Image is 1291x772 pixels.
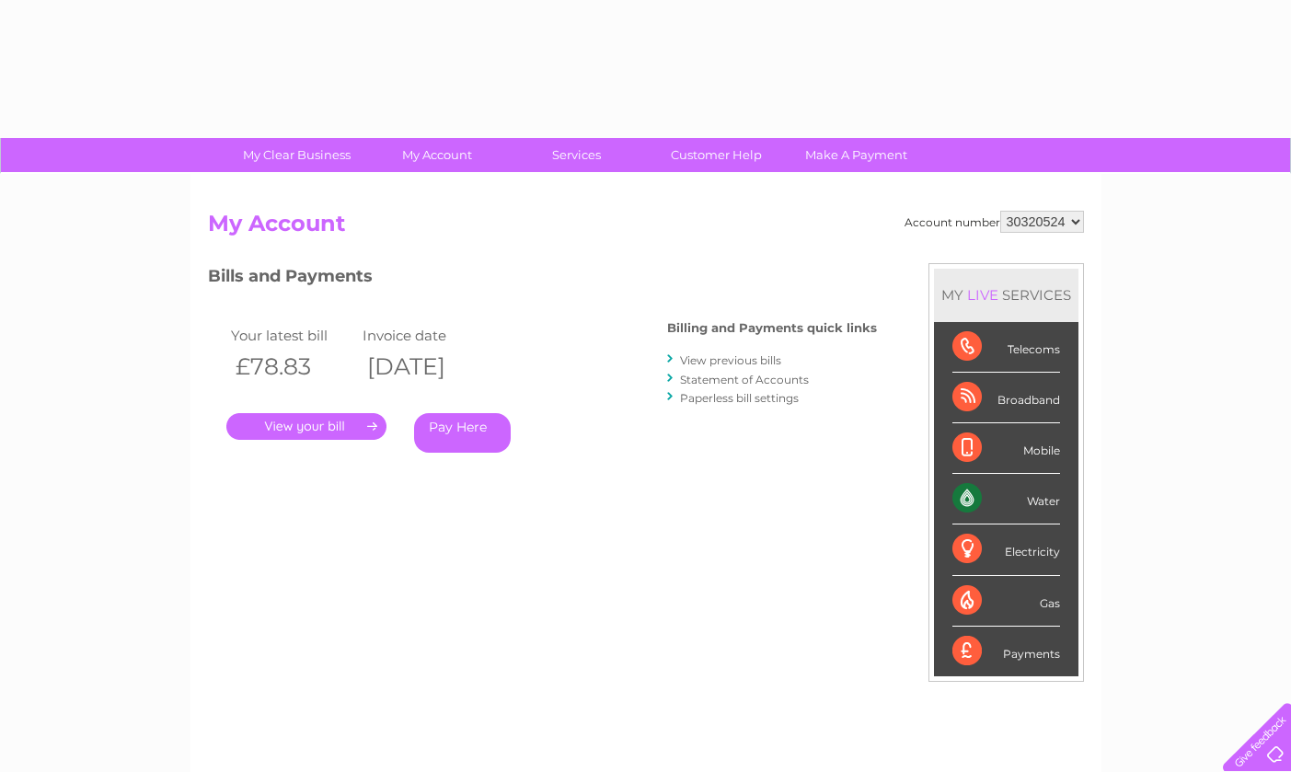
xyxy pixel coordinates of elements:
th: £78.83 [226,348,359,386]
a: Customer Help [640,138,792,172]
a: Services [501,138,652,172]
a: Make A Payment [780,138,932,172]
th: [DATE] [358,348,490,386]
a: My Clear Business [221,138,373,172]
div: MY SERVICES [934,269,1078,321]
td: Invoice date [358,323,490,348]
div: Electricity [952,524,1060,575]
a: . [226,413,386,440]
a: Paperless bill settings [680,391,799,405]
div: Water [952,474,1060,524]
div: Mobile [952,423,1060,474]
div: Gas [952,576,1060,627]
a: View previous bills [680,353,781,367]
div: Broadband [952,373,1060,423]
div: LIVE [963,286,1002,304]
a: Statement of Accounts [680,373,809,386]
div: Payments [952,627,1060,676]
div: Telecoms [952,322,1060,373]
h3: Bills and Payments [208,263,877,295]
h2: My Account [208,211,1084,246]
h4: Billing and Payments quick links [667,321,877,335]
a: My Account [361,138,513,172]
a: Pay Here [414,413,511,453]
div: Account number [905,211,1084,233]
td: Your latest bill [226,323,359,348]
